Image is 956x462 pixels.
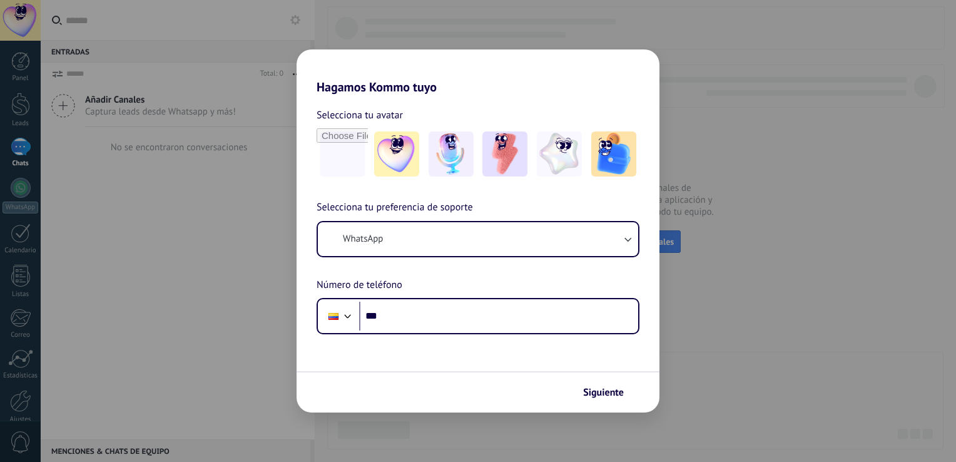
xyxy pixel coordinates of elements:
[583,388,624,397] span: Siguiente
[322,303,345,329] div: Colombia: + 57
[374,131,419,177] img: -1.jpeg
[343,233,383,245] span: WhatsApp
[577,382,641,403] button: Siguiente
[591,131,636,177] img: -5.jpeg
[317,200,473,216] span: Selecciona tu preferencia de soporte
[318,222,638,256] button: WhatsApp
[482,131,527,177] img: -3.jpeg
[317,277,402,294] span: Número de teléfono
[429,131,474,177] img: -2.jpeg
[537,131,582,177] img: -4.jpeg
[297,49,659,95] h2: Hagamos Kommo tuyo
[317,107,403,123] span: Selecciona tu avatar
